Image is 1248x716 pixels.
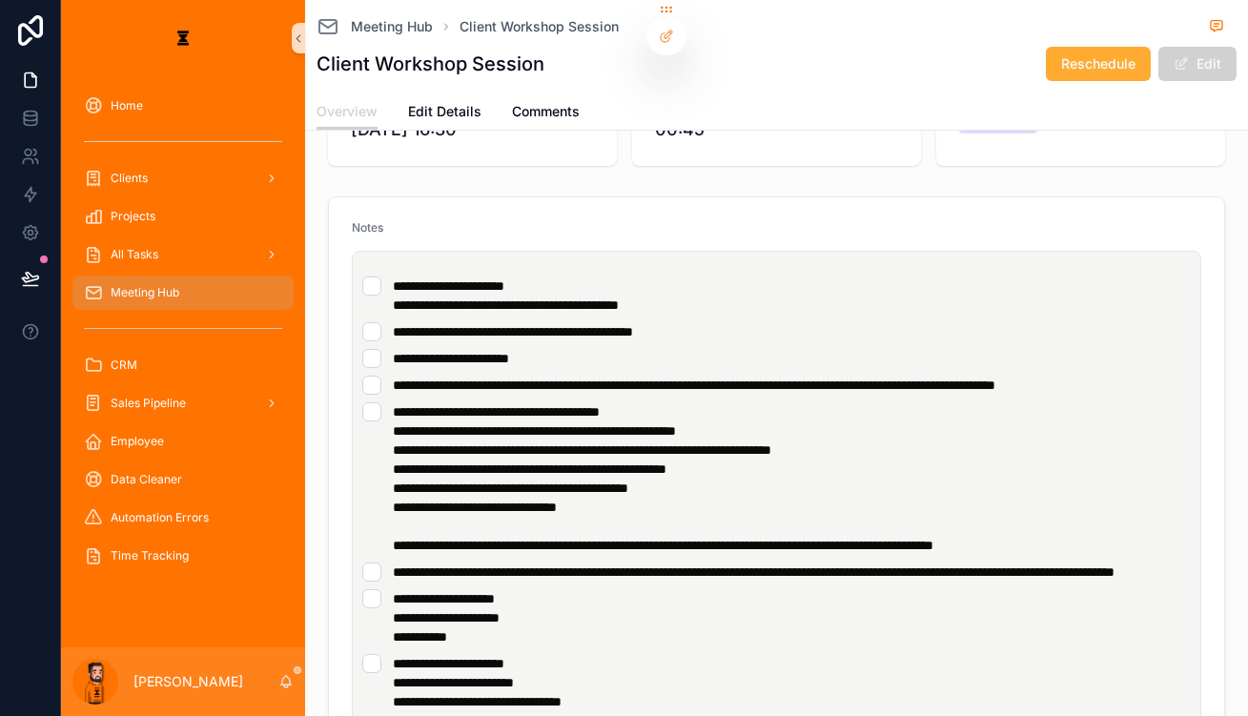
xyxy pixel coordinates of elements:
a: Overview [317,94,378,131]
span: Home [111,98,143,113]
h1: Client Workshop Session [317,51,544,77]
div: scrollable content [61,76,305,595]
span: Comments [512,102,580,121]
a: Employee [72,424,294,459]
span: Notes [352,220,383,235]
a: Client Workshop Session [460,17,619,36]
span: Automation Errors [111,510,209,525]
a: Data Cleaner [72,462,294,497]
span: Employee [111,434,164,449]
a: Edit Details [408,94,481,133]
span: Meeting Hub [351,17,433,36]
a: Automation Errors [72,501,294,535]
a: CRM [72,348,294,382]
button: Edit [1158,47,1237,81]
a: Meeting Hub [72,276,294,310]
a: Sales Pipeline [72,386,294,420]
span: Reschedule [1061,54,1135,73]
span: Edit Details [408,102,481,121]
span: Clients [111,171,148,186]
span: All Tasks [111,247,158,262]
img: App logo [168,23,198,53]
span: CRM [111,358,137,373]
span: Projects [111,209,155,224]
button: Reschedule [1046,47,1151,81]
a: Comments [512,94,580,133]
span: Data Cleaner [111,472,182,487]
span: Overview [317,102,378,121]
a: Clients [72,161,294,195]
span: Meeting Hub [111,285,179,300]
a: Projects [72,199,294,234]
p: [PERSON_NAME] [133,672,243,691]
span: Sales Pipeline [111,396,186,411]
a: Home [72,89,294,123]
a: All Tasks [72,237,294,272]
a: Meeting Hub [317,15,433,38]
